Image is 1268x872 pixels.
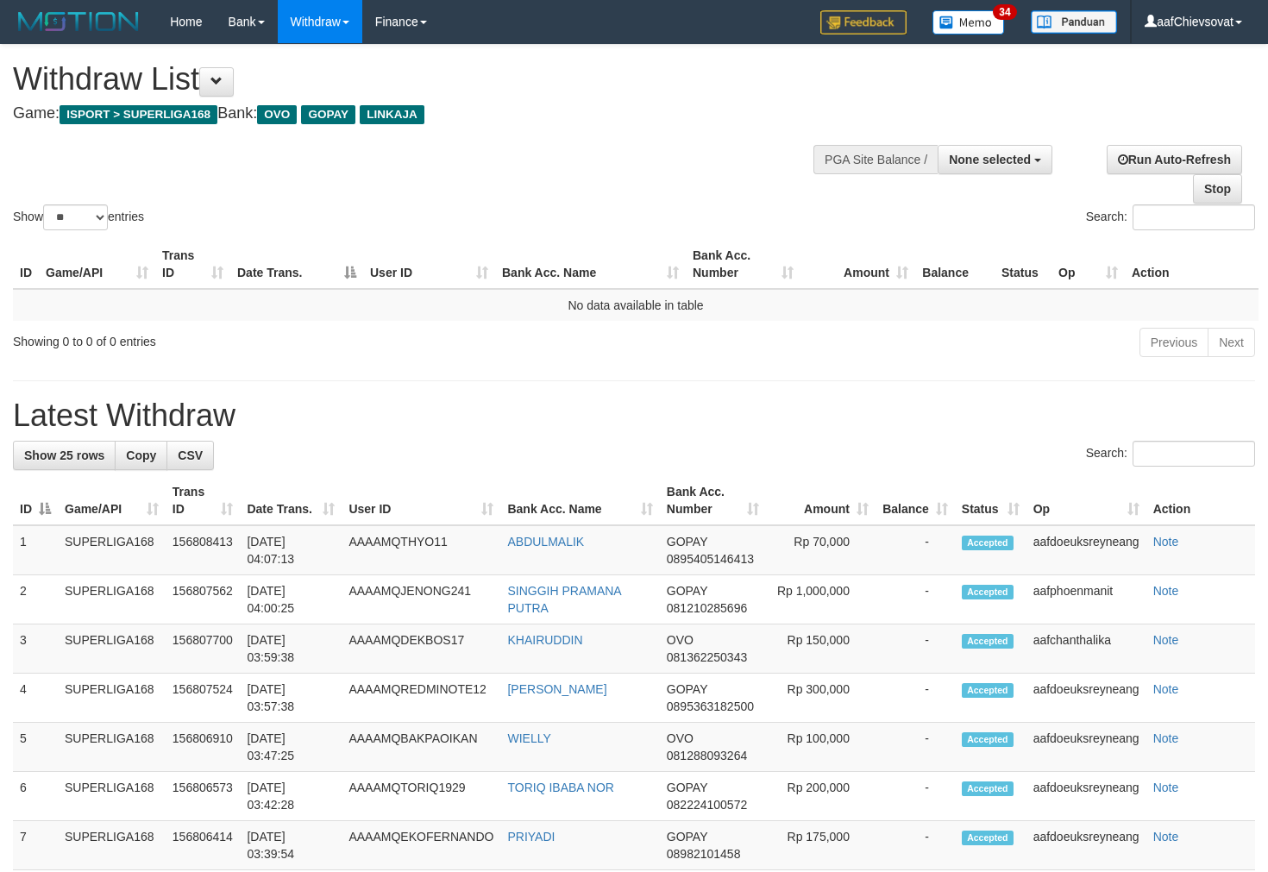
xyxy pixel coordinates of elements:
[1153,731,1179,745] a: Note
[13,772,58,821] td: 6
[13,105,828,122] h4: Game: Bank:
[257,105,297,124] span: OVO
[667,682,707,696] span: GOPAY
[115,441,167,470] a: Copy
[995,240,1051,289] th: Status
[1153,633,1179,647] a: Note
[962,732,1014,747] span: Accepted
[667,552,754,566] span: Copy 0895405146413 to clipboard
[43,204,108,230] select: Showentries
[1153,535,1179,549] a: Note
[39,240,155,289] th: Game/API: activate to sort column ascending
[962,781,1014,796] span: Accepted
[876,723,955,772] td: -
[667,731,694,745] span: OVO
[13,723,58,772] td: 5
[60,105,217,124] span: ISPORT > SUPERLIGA168
[667,830,707,844] span: GOPAY
[766,723,876,772] td: Rp 100,000
[301,105,355,124] span: GOPAY
[13,624,58,674] td: 3
[342,674,500,723] td: AAAAMQREDMINOTE12
[13,575,58,624] td: 2
[876,575,955,624] td: -
[667,798,747,812] span: Copy 082224100572 to clipboard
[13,62,828,97] h1: Withdraw List
[667,650,747,664] span: Copy 081362250343 to clipboard
[876,674,955,723] td: -
[13,674,58,723] td: 4
[1193,174,1242,204] a: Stop
[915,240,995,289] th: Balance
[240,821,342,870] td: [DATE] 03:39:54
[1026,821,1146,870] td: aafdoeuksreyneang
[813,145,938,174] div: PGA Site Balance /
[1086,204,1255,230] label: Search:
[1031,10,1117,34] img: panduan.png
[58,723,166,772] td: SUPERLIGA168
[962,683,1014,698] span: Accepted
[1026,772,1146,821] td: aafdoeuksreyneang
[660,476,766,525] th: Bank Acc. Number: activate to sort column ascending
[766,772,876,821] td: Rp 200,000
[955,476,1026,525] th: Status: activate to sort column ascending
[1125,240,1259,289] th: Action
[820,10,907,35] img: Feedback.jpg
[166,575,241,624] td: 156807562
[58,525,166,575] td: SUPERLIGA168
[240,575,342,624] td: [DATE] 04:00:25
[240,624,342,674] td: [DATE] 03:59:38
[13,476,58,525] th: ID: activate to sort column descending
[1133,204,1255,230] input: Search:
[686,240,800,289] th: Bank Acc. Number: activate to sort column ascending
[800,240,915,289] th: Amount: activate to sort column ascending
[166,821,241,870] td: 156806414
[1139,328,1208,357] a: Previous
[1153,584,1179,598] a: Note
[240,525,342,575] td: [DATE] 04:07:13
[58,674,166,723] td: SUPERLIGA168
[342,476,500,525] th: User ID: activate to sort column ascending
[766,525,876,575] td: Rp 70,000
[166,674,241,723] td: 156807524
[13,441,116,470] a: Show 25 rows
[342,723,500,772] td: AAAAMQBAKPAOIKAN
[240,723,342,772] td: [DATE] 03:47:25
[766,821,876,870] td: Rp 175,000
[1051,240,1125,289] th: Op: activate to sort column ascending
[166,441,214,470] a: CSV
[962,634,1014,649] span: Accepted
[240,772,342,821] td: [DATE] 03:42:28
[13,398,1255,433] h1: Latest Withdraw
[507,535,584,549] a: ABDULMALIK
[500,476,659,525] th: Bank Acc. Name: activate to sort column ascending
[667,847,741,861] span: Copy 08982101458 to clipboard
[876,821,955,870] td: -
[962,831,1014,845] span: Accepted
[766,624,876,674] td: Rp 150,000
[1026,674,1146,723] td: aafdoeuksreyneang
[766,476,876,525] th: Amount: activate to sort column ascending
[58,476,166,525] th: Game/API: activate to sort column ascending
[876,624,955,674] td: -
[363,240,495,289] th: User ID: activate to sort column ascending
[507,781,613,794] a: TORIQ IBABA NOR
[507,584,620,615] a: SINGGIH PRAMANA PUTRA
[667,584,707,598] span: GOPAY
[1026,624,1146,674] td: aafchanthalika
[166,723,241,772] td: 156806910
[58,624,166,674] td: SUPERLIGA168
[667,781,707,794] span: GOPAY
[876,525,955,575] td: -
[342,821,500,870] td: AAAAMQEKOFERNANDO
[1153,781,1179,794] a: Note
[166,624,241,674] td: 156807700
[932,10,1005,35] img: Button%20Memo.svg
[13,326,516,350] div: Showing 0 to 0 of 0 entries
[667,601,747,615] span: Copy 081210285696 to clipboard
[166,525,241,575] td: 156808413
[1107,145,1242,174] a: Run Auto-Refresh
[507,682,606,696] a: [PERSON_NAME]
[507,633,582,647] a: KHAIRUDDIN
[1208,328,1255,357] a: Next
